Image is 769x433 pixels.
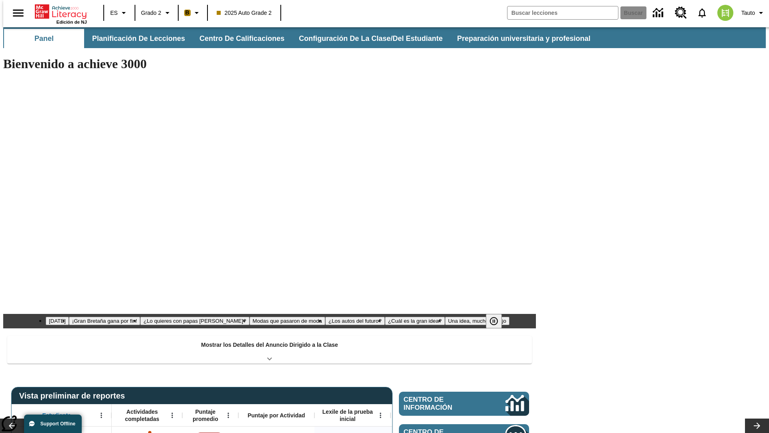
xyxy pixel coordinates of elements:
[141,9,161,17] span: Grado 2
[670,2,692,24] a: Centro de recursos, Se abrirá en una pestaña nueva.
[738,6,769,20] button: Perfil/Configuración
[186,408,225,423] span: Puntaje promedio
[217,9,272,17] span: 2025 Auto Grade 2
[404,396,479,412] span: Centro de información
[399,392,529,416] a: Centro de información
[35,3,87,24] div: Portada
[292,29,449,48] button: Configuración de la clase/del estudiante
[713,2,738,23] button: Escoja un nuevo avatar
[3,27,766,48] div: Subbarra de navegación
[385,317,445,325] button: Diapositiva 6 ¿Cuál es la gran idea?
[692,2,713,23] a: Notificaciones
[185,8,189,18] span: B
[507,6,618,19] input: Buscar campo
[318,408,377,423] span: Lexile de la prueba inicial
[250,317,325,325] button: Diapositiva 4 Modas que pasaron de moda
[35,4,87,20] a: Portada
[717,5,733,21] img: avatar image
[56,20,87,24] span: Edición de NJ
[110,9,118,17] span: ES
[116,408,169,423] span: Actividades completadas
[3,57,536,71] h1: Bienvenido a achieve 3000
[138,6,175,20] button: Grado: Grado 2, Elige un grado
[86,29,191,48] button: Planificación de lecciones
[193,29,291,48] button: Centro de calificaciones
[7,336,532,364] div: Mostrar los Detalles del Anuncio Dirigido a la Clase
[445,317,509,325] button: Diapositiva 7 Una idea, mucho trabajo
[248,412,305,419] span: Puntaje por Actividad
[3,29,598,48] div: Subbarra de navegación
[19,391,129,401] span: Vista preliminar de reportes
[140,317,249,325] button: Diapositiva 3 ¿Lo quieres con papas fritas?
[6,1,30,25] button: Abrir el menú lateral
[486,314,502,328] button: Pausar
[201,341,338,349] p: Mostrar los Detalles del Anuncio Dirigido a la Clase
[46,317,69,325] button: Diapositiva 1 Día del Trabajo
[374,409,387,421] button: Abrir menú
[486,314,510,328] div: Pausar
[325,317,385,325] button: Diapositiva 5 ¿Los autos del futuro?
[166,409,178,421] button: Abrir menú
[95,409,107,421] button: Abrir menú
[69,317,140,325] button: Diapositiva 2 ¡Gran Bretaña gana por fin!
[222,409,234,421] button: Abrir menú
[24,415,82,433] button: Support Offline
[40,421,75,427] span: Support Offline
[3,6,117,14] body: Máximo 600 caracteres Presiona Escape para desactivar la barra de herramientas Presiona Alt + F10...
[745,419,769,433] button: Carrusel de lecciones, seguir
[648,2,670,24] a: Centro de información
[4,29,84,48] button: Panel
[181,6,205,20] button: Boost El color de la clase es anaranjado claro. Cambiar el color de la clase.
[107,6,132,20] button: Lenguaje: ES, Selecciona un idioma
[741,9,755,17] span: Tauto
[451,29,597,48] button: Preparación universitaria y profesional
[42,412,71,419] span: Estudiante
